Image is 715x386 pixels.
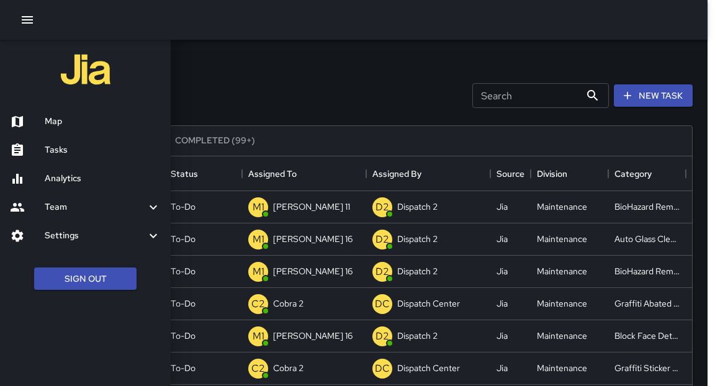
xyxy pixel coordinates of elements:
[45,229,146,243] h6: Settings
[45,200,146,214] h6: Team
[34,267,137,290] button: Sign Out
[45,143,161,157] h6: Tasks
[61,45,110,94] img: jia-logo
[45,115,161,128] h6: Map
[45,172,161,186] h6: Analytics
